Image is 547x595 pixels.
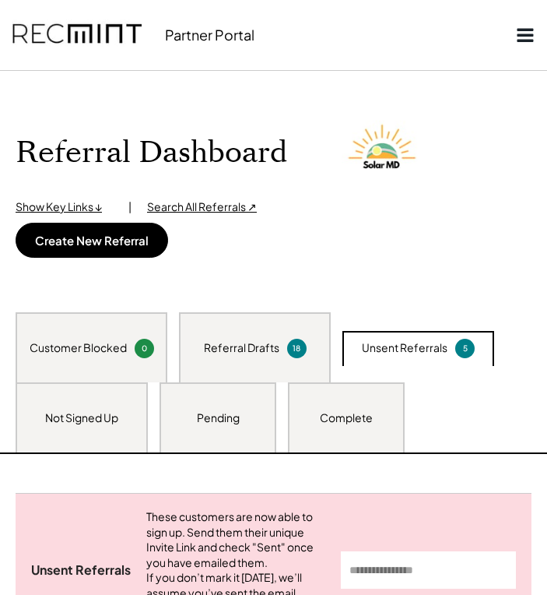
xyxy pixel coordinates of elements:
[342,110,427,195] img: Solar%20MD%20LOgo.png
[204,340,279,356] div: Referral Drafts
[45,410,118,426] div: Not Signed Up
[137,343,152,354] div: 0
[320,410,373,426] div: Complete
[16,199,113,215] div: Show Key Links ↓
[31,562,131,579] div: Unsent Referrals
[197,410,240,426] div: Pending
[458,343,472,354] div: 5
[30,340,127,356] div: Customer Blocked
[362,340,447,356] div: Unsent Referrals
[16,135,287,171] h1: Referral Dashboard
[147,199,257,215] div: Search All Referrals ↗
[289,343,304,354] div: 18
[12,9,142,62] img: recmint-logotype%403x.png
[165,26,254,44] div: Partner Portal
[16,223,168,258] button: Create New Referral
[128,199,131,215] div: |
